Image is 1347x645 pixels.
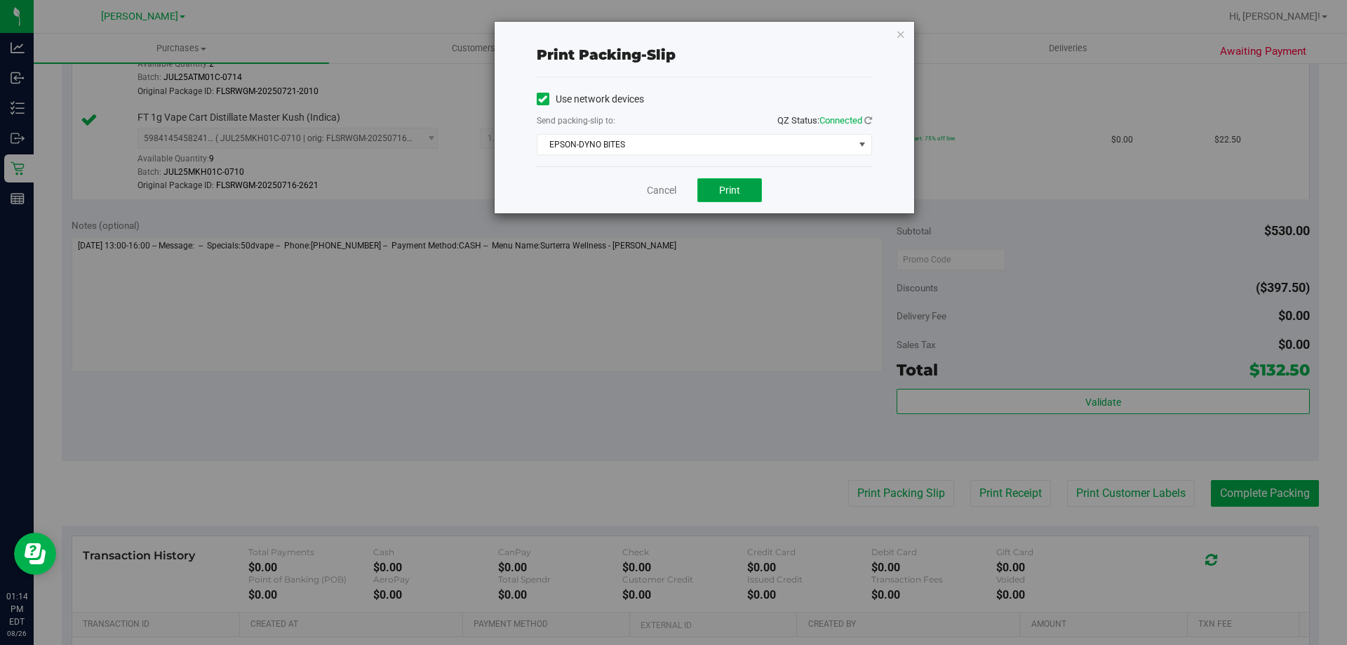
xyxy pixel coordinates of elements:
[537,135,854,154] span: EPSON-DYNO BITES
[14,533,56,575] iframe: Resource center
[537,46,676,63] span: Print packing-slip
[537,92,644,107] label: Use network devices
[853,135,871,154] span: select
[537,114,615,127] label: Send packing-slip to:
[719,185,740,196] span: Print
[777,115,872,126] span: QZ Status:
[647,183,676,198] a: Cancel
[697,178,762,202] button: Print
[819,115,862,126] span: Connected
